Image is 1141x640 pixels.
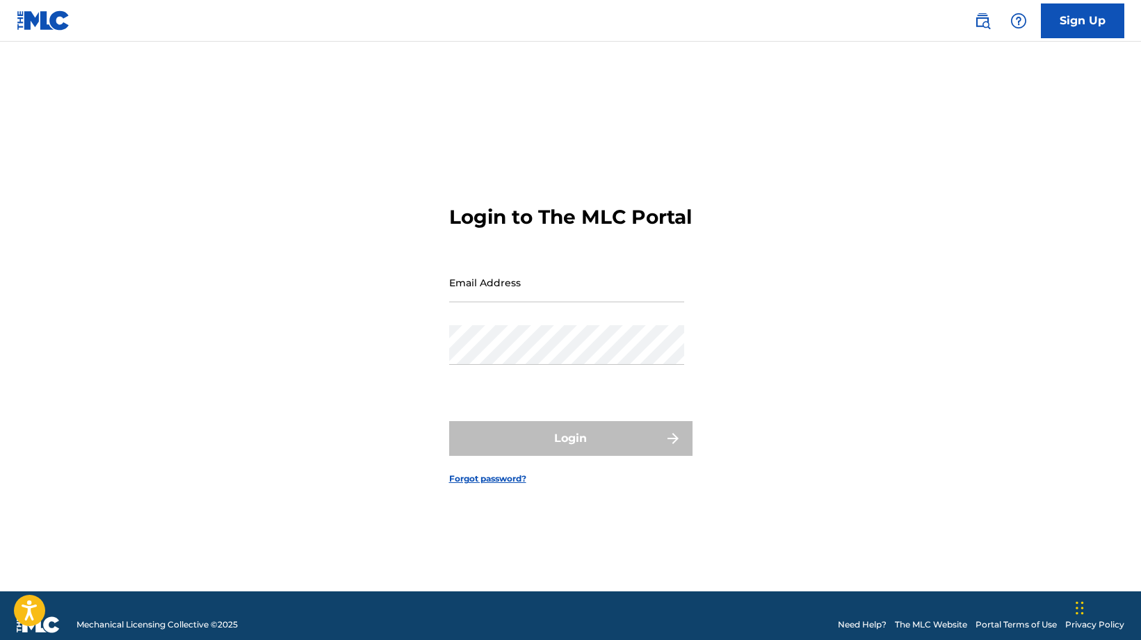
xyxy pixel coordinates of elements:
img: search [974,13,991,29]
img: MLC Logo [17,10,70,31]
img: help [1010,13,1027,29]
a: Privacy Policy [1065,618,1124,631]
a: Public Search [969,7,996,35]
div: Drag [1076,587,1084,629]
img: logo [17,616,60,633]
a: The MLC Website [895,618,967,631]
span: Mechanical Licensing Collective © 2025 [76,618,238,631]
a: Sign Up [1041,3,1124,38]
a: Portal Terms of Use [976,618,1057,631]
div: Help [1005,7,1033,35]
iframe: Chat Widget [1071,573,1141,640]
a: Forgot password? [449,473,526,485]
a: Need Help? [838,618,887,631]
h3: Login to The MLC Portal [449,205,692,229]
